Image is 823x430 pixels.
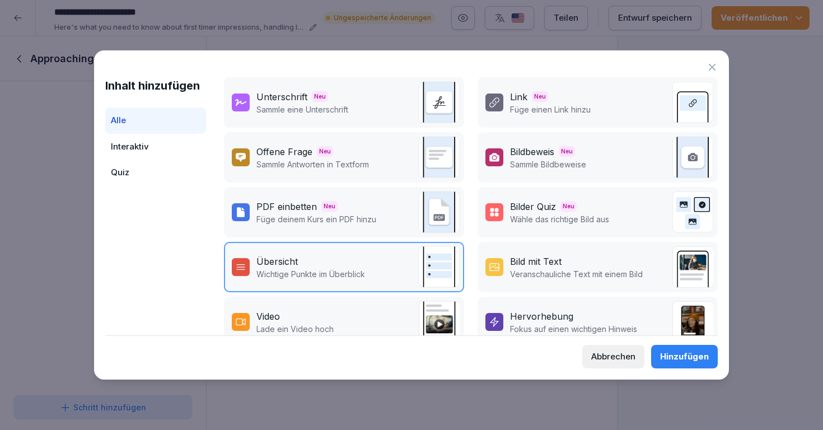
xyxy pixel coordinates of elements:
p: Veranschauliche Text mit einem Bild [510,268,643,280]
div: Alle [105,107,206,134]
span: Neu [317,146,333,157]
button: Hinzufügen [651,345,718,368]
p: Wichtige Punkte im Überblick [256,268,365,280]
div: Bilder Quiz [510,200,556,213]
div: Hinzufügen [660,350,709,363]
img: overview.svg [418,246,460,288]
img: image_quiz.svg [672,191,713,233]
p: Füge deinem Kurs ein PDF hinzu [256,213,376,225]
p: Lade ein Video hoch [256,323,334,335]
button: Abbrechen [582,345,644,368]
div: Unterschrift [256,90,307,104]
img: video.png [418,301,460,343]
img: callout.png [672,301,713,343]
p: Sammle eine Unterschrift [256,104,348,115]
div: Offene Frage [256,145,312,158]
span: Neu [560,201,577,212]
div: PDF einbetten [256,200,317,213]
p: Fokus auf einen wichtigen Hinweis [510,323,637,335]
span: Neu [312,91,328,102]
img: link.svg [672,82,713,123]
p: Wähle das richtige Bild aus [510,213,609,225]
img: text_image.png [672,246,713,288]
p: Füge einen Link hinzu [510,104,591,115]
div: Bild mit Text [510,255,562,268]
div: Interaktiv [105,134,206,160]
img: text_response.svg [418,137,460,178]
p: Sammle Antworten in Textform [256,158,369,170]
div: Abbrechen [591,350,635,363]
p: Sammle Bildbeweise [510,158,586,170]
span: Neu [532,91,548,102]
img: pdf_embed.svg [418,191,460,233]
span: Neu [559,146,575,157]
img: signature.svg [418,82,460,123]
div: Video [256,310,280,323]
div: Link [510,90,527,104]
div: Quiz [105,160,206,186]
h1: Inhalt hinzufügen [105,77,206,94]
div: Übersicht [256,255,298,268]
img: image_upload.svg [672,137,713,178]
span: Neu [321,201,338,212]
div: Hervorhebung [510,310,573,323]
div: Bildbeweis [510,145,554,158]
